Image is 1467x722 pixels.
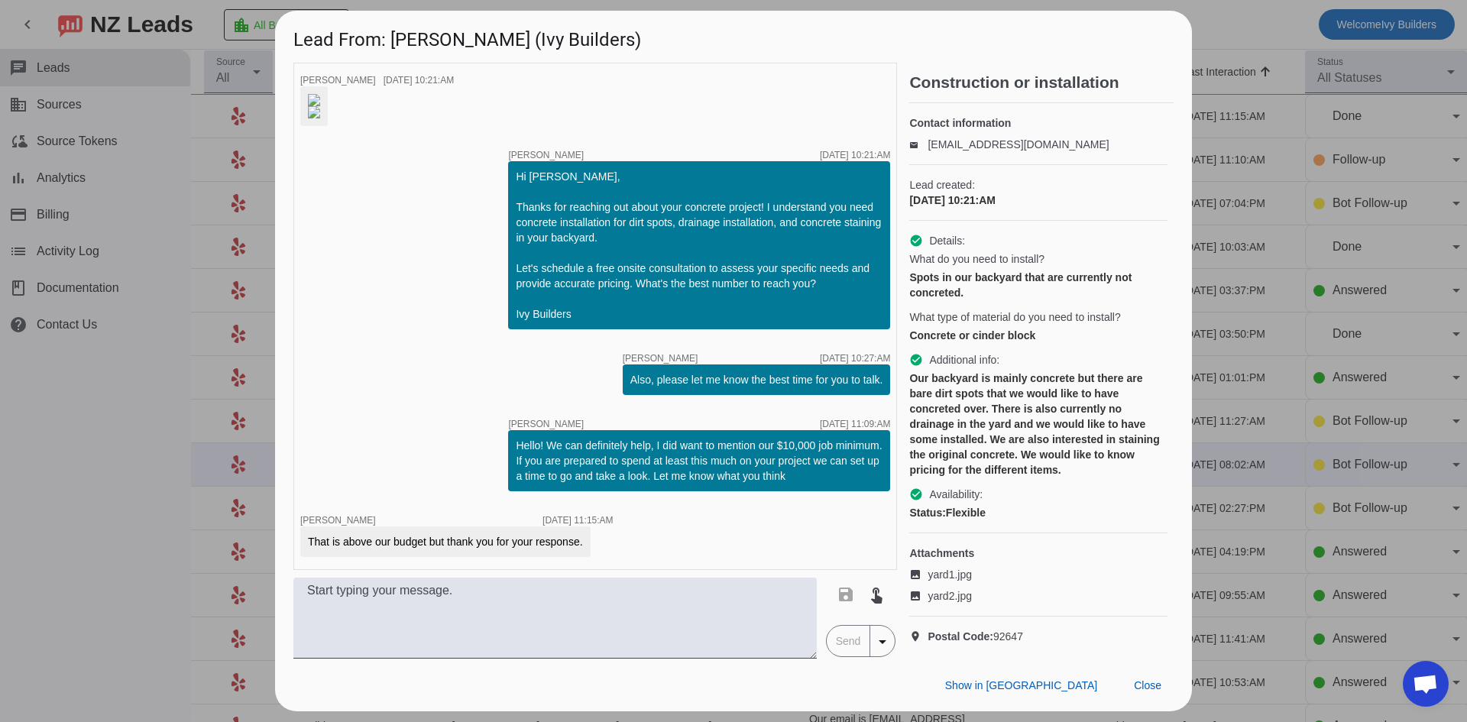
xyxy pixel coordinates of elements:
span: [PERSON_NAME] [300,75,376,86]
mat-icon: email [909,141,928,148]
span: 92647 [928,629,1023,644]
mat-icon: arrow_drop_down [873,633,892,651]
span: Close [1134,679,1161,691]
mat-icon: check_circle [909,353,923,367]
span: [PERSON_NAME] [623,354,698,363]
div: Concrete or cinder block [909,328,1167,343]
h1: Lead From: [PERSON_NAME] (Ivy Builders) [275,11,1192,62]
button: Close [1122,672,1174,699]
span: Lead created: [909,177,1167,193]
div: [DATE] 10:21:AM [909,193,1167,208]
a: yard1.jpg [909,567,1167,582]
span: [PERSON_NAME] [300,515,376,526]
mat-icon: location_on [909,630,928,643]
div: That is above our budget but thank you for your response. [308,534,583,549]
h4: Attachments [909,546,1167,561]
span: Show in [GEOGRAPHIC_DATA] [945,679,1097,691]
span: Additional info: [929,352,999,367]
span: [PERSON_NAME] [508,419,584,429]
div: Also, please let me know the best time for you to talk.​ [630,372,883,387]
div: Open chat [1403,661,1449,707]
strong: Status: [909,507,945,519]
mat-icon: check_circle [909,234,923,248]
mat-icon: image [909,568,928,581]
span: yard1.jpg [928,567,972,582]
div: Spots in our backyard that are currently not concreted. [909,270,1167,300]
img: Mn6YfWn-gLeu8kOdCBIAUw [308,106,320,118]
mat-icon: touch_app [867,585,886,604]
div: [DATE] 11:15:AM [542,516,613,525]
div: [DATE] 11:09:AM [820,419,890,429]
span: [PERSON_NAME] [508,151,584,160]
mat-icon: check_circle [909,487,923,501]
h2: Construction or installation [909,75,1174,90]
img: KVsjbZN55nizf5X1-M5PqA [308,94,320,106]
button: Show in [GEOGRAPHIC_DATA] [933,672,1109,699]
span: Availability: [929,487,983,502]
div: [DATE] 10:27:AM [820,354,890,363]
div: [DATE] 10:21:AM [384,76,454,85]
div: Hi [PERSON_NAME], Thanks for reaching out about your concrete project! I understand you need conc... [516,169,882,322]
a: [EMAIL_ADDRESS][DOMAIN_NAME] [928,138,1109,151]
strong: Postal Code: [928,630,993,643]
span: What do you need to install? [909,251,1044,267]
div: Hello! We can definitely help, I did want to mention our $10,000 job minimum. If you are prepared... [516,438,882,484]
h4: Contact information [909,115,1167,131]
mat-icon: image [909,590,928,602]
a: yard2.jpg [909,588,1167,604]
div: [DATE] 10:21:AM [820,151,890,160]
span: Details: [929,233,965,248]
span: yard2.jpg [928,588,972,604]
div: Our backyard is mainly concrete but there are bare dirt spots that we would like to have concrete... [909,371,1167,478]
span: What type of material do you need to install? [909,309,1120,325]
div: Flexible [909,505,1167,520]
